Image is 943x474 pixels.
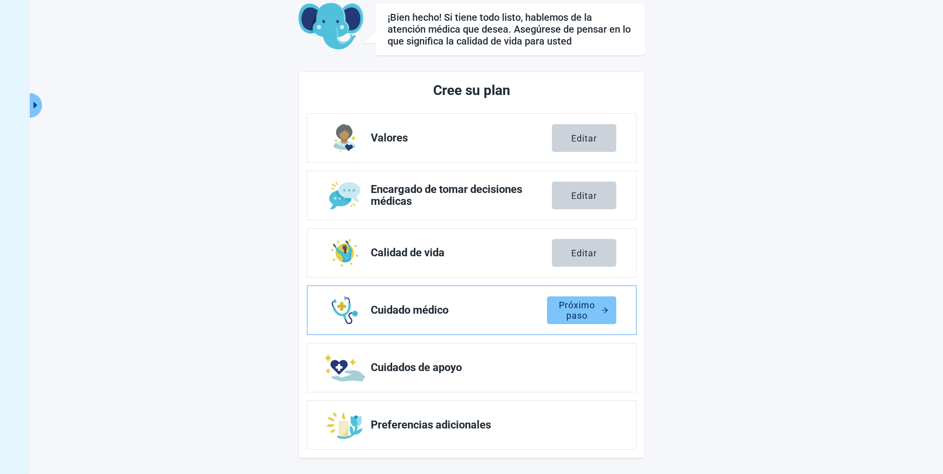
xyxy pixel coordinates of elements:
[571,133,597,143] div: Editar
[371,132,552,144] span: Valores
[371,304,547,316] span: Cuidado médico
[547,296,616,324] button: Próximo pasoarrow-right
[552,239,616,267] button: Editar
[307,114,636,162] a: Editar Valores section
[388,11,633,47] h1: ¡Bien hecho! Si tiene todo listo, hablemos de la atención médica que desea. Asegúrese de pensar e...
[30,93,42,118] button: Ampliar el menú
[307,343,636,392] a: Editar Cuidados de apoyo section
[199,3,744,458] main: Main content
[571,190,597,200] div: Editar
[371,362,608,374] span: Cuidados de apoyo
[601,307,608,314] span: arrow-right
[307,401,636,449] a: Editar Preferencias adicionales section
[371,184,552,207] span: Encargado de tomar decisiones médicas
[31,100,40,110] span: caret-right
[552,124,616,152] button: Editar
[371,419,608,431] span: Preferencias adicionales
[552,182,616,209] button: Editar
[307,171,636,220] a: Editar Encargado de tomar decisiones médicas section
[371,247,552,259] span: Calidad de vida
[344,80,599,101] h2: Cree su plan
[298,3,363,50] img: Koda Elephant
[307,229,636,277] a: Editar Calidad de vida section
[571,248,597,258] div: Editar
[307,286,636,334] a: Editar Cuidado médico section
[555,305,608,315] div: Próximo paso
